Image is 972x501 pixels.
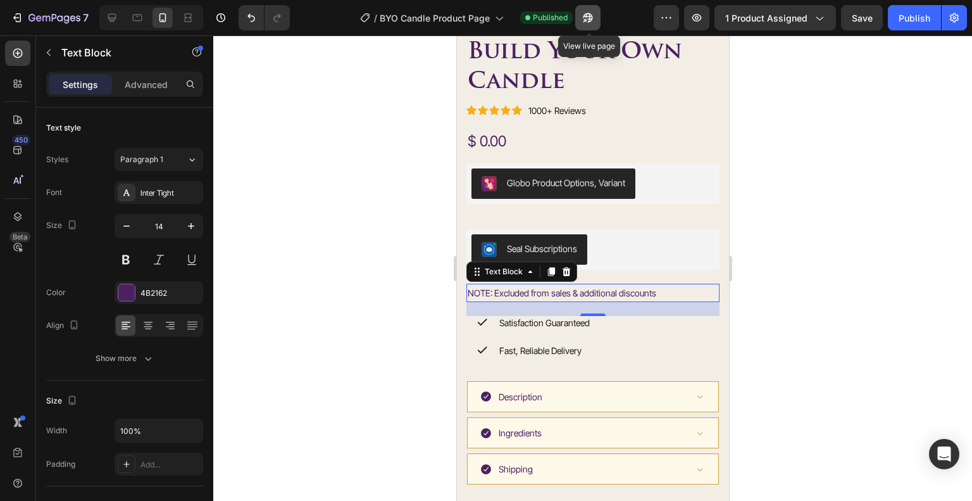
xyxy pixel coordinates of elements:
div: Beta [9,232,30,242]
div: Publish [899,11,930,25]
div: Size [46,217,80,234]
button: Paragraph 1 [115,148,203,171]
div: Text style [46,122,81,134]
div: Color [46,287,66,298]
div: Open Intercom Messenger [929,439,959,469]
div: Align [46,317,82,334]
p: Text Block [61,45,169,60]
div: Size [46,393,80,410]
span: / [374,11,377,25]
div: Show more [96,352,154,365]
div: Font [46,187,62,198]
div: Padding [46,459,75,470]
span: Published [533,12,568,23]
button: Save [841,5,883,30]
button: Show more [46,347,203,370]
p: Advanced [125,78,168,91]
div: Styles [46,154,68,165]
p: Settings [63,78,98,91]
span: BYO Candle Product Page [380,11,490,25]
input: Auto [115,419,202,442]
div: 450 [12,135,30,145]
span: Save [852,13,873,23]
span: 1 product assigned [725,11,807,25]
div: Width [46,425,67,436]
button: Publish [888,5,941,30]
iframe: Design area [457,35,729,501]
button: 7 [5,5,94,30]
button: 1 product assigned [714,5,836,30]
div: Undo/Redo [239,5,290,30]
div: 4B2162 [140,288,200,299]
div: Add... [140,459,200,471]
div: Inter Tight [140,187,200,199]
p: 7 [83,10,89,25]
span: Paragraph 1 [120,154,163,165]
